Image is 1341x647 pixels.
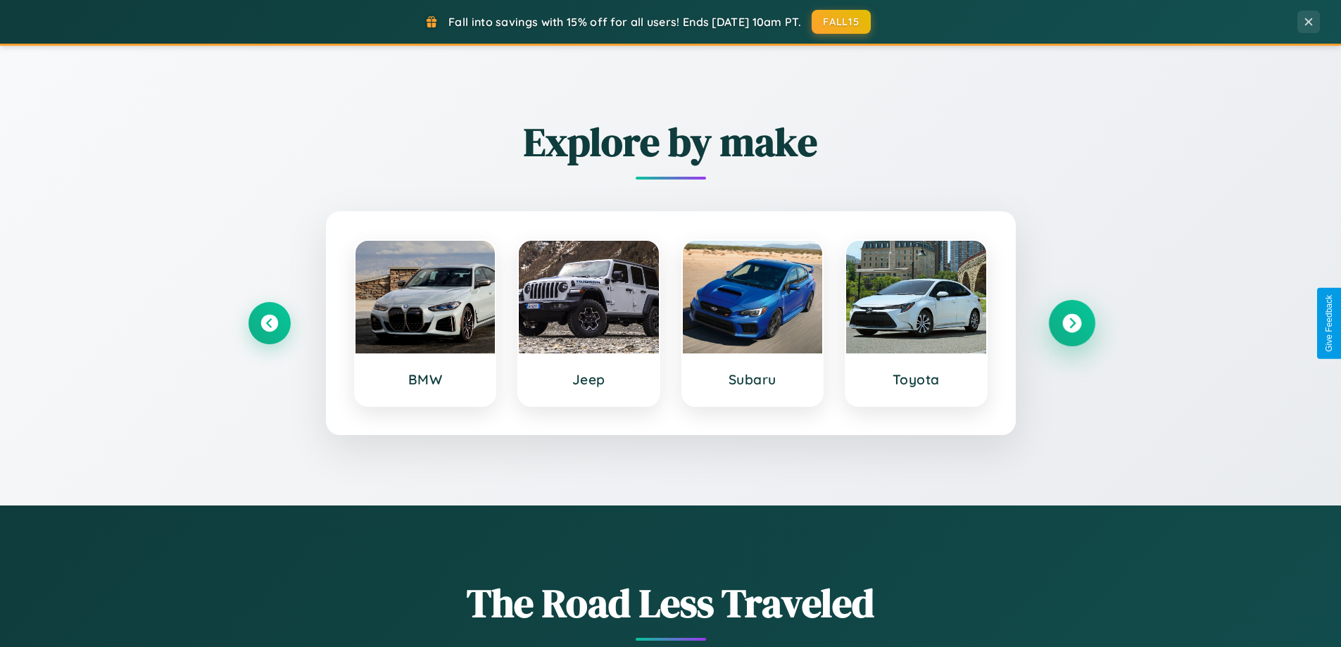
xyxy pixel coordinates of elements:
[448,15,801,29] span: Fall into savings with 15% off for all users! Ends [DATE] 10am PT.
[533,371,645,388] h3: Jeep
[812,10,871,34] button: FALL15
[370,371,481,388] h3: BMW
[1324,295,1334,352] div: Give Feedback
[697,371,809,388] h3: Subaru
[248,115,1093,169] h2: Explore by make
[860,371,972,388] h3: Toyota
[248,576,1093,630] h1: The Road Less Traveled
